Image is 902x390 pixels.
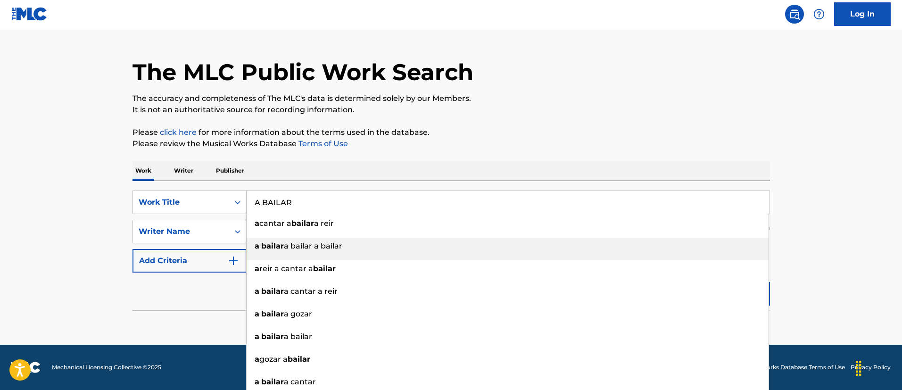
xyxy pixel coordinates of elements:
div: Writer Name [139,226,223,237]
a: Privacy Policy [851,363,891,372]
img: search [789,8,800,20]
div: Drag [851,354,866,382]
p: It is not an authoritative source for recording information. [132,104,770,116]
div: Help [810,5,828,24]
strong: bailar [261,241,284,250]
strong: bailar [261,377,284,386]
strong: a [255,332,259,341]
strong: a [255,219,259,228]
strong: a [255,309,259,318]
span: cantar a [259,219,291,228]
strong: a [255,355,259,364]
span: a gozar [284,309,312,318]
button: Add Criteria [132,249,247,273]
span: gozar a [259,355,288,364]
strong: bailar [291,219,314,228]
strong: bailar [261,287,284,296]
h1: The MLC Public Work Search [132,58,473,86]
span: a reir [314,219,334,228]
strong: a [255,241,259,250]
p: Writer [171,161,196,181]
strong: bailar [313,264,336,273]
form: Search Form [132,191,770,310]
strong: bailar [261,332,284,341]
span: Mechanical Licensing Collective © 2025 [52,363,161,372]
a: Log In [834,2,891,26]
iframe: Chat Widget [855,345,902,390]
strong: a [255,264,259,273]
p: Please review the Musical Works Database [132,138,770,149]
p: Please for more information about the terms used in the database. [132,127,770,138]
p: Work [132,161,154,181]
img: MLC Logo [11,7,48,21]
span: a cantar [284,377,316,386]
strong: bailar [261,309,284,318]
img: logo [11,362,41,373]
span: a bailar a bailar [284,241,342,250]
a: Public Search [785,5,804,24]
strong: a [255,377,259,386]
a: Terms of Use [297,139,348,148]
img: 9d2ae6d4665cec9f34b9.svg [228,255,239,266]
strong: bailar [288,355,310,364]
span: a bailar [284,332,312,341]
img: help [813,8,825,20]
p: Publisher [213,161,247,181]
span: reir a cantar a [259,264,313,273]
span: a cantar a reir [284,287,338,296]
div: Work Title [139,197,223,208]
p: The accuracy and completeness of The MLC's data is determined solely by our Members. [132,93,770,104]
strong: a [255,287,259,296]
a: Musical Works Database Terms of Use [738,363,845,372]
a: click here [160,128,197,137]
